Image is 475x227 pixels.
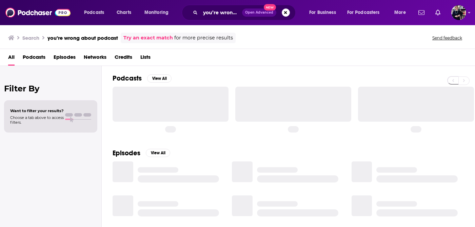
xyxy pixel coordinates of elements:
[47,35,118,41] h3: you’re wrong about podcast
[84,52,106,66] a: Networks
[84,8,104,17] span: Podcasts
[451,5,466,20] span: Logged in as ndewey
[347,8,380,17] span: For Podcasters
[79,7,113,18] button: open menu
[433,7,443,18] a: Show notifications dropdown
[451,5,466,20] button: Show profile menu
[264,4,276,11] span: New
[4,84,97,93] h2: Filter By
[304,7,344,18] button: open menu
[245,11,273,14] span: Open Advanced
[144,8,169,17] span: Monitoring
[146,149,170,157] button: View All
[343,7,390,18] button: open menu
[113,74,142,83] h2: Podcasts
[188,5,302,20] div: Search podcasts, credits, & more...
[242,8,276,17] button: Open AdvancedNew
[451,5,466,20] img: User Profile
[5,6,71,19] img: Podchaser - Follow, Share and Rate Podcasts
[174,34,233,42] span: for more precise results
[390,7,414,18] button: open menu
[113,74,172,83] a: PodcastsView All
[54,52,76,66] a: Episodes
[430,35,464,41] button: Send feedback
[22,35,39,41] h3: Search
[112,7,135,18] a: Charts
[123,34,173,42] a: Try an exact match
[10,115,64,125] span: Choose a tab above to access filters.
[200,7,242,18] input: Search podcasts, credits, & more...
[394,8,406,17] span: More
[140,52,151,66] a: Lists
[416,7,427,18] a: Show notifications dropdown
[117,8,131,17] span: Charts
[113,149,170,157] a: EpisodesView All
[115,52,132,66] a: Credits
[23,52,45,66] a: Podcasts
[147,74,172,83] button: View All
[140,7,177,18] button: open menu
[8,52,15,66] a: All
[113,149,140,157] h2: Episodes
[309,8,336,17] span: For Business
[10,108,64,113] span: Want to filter your results?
